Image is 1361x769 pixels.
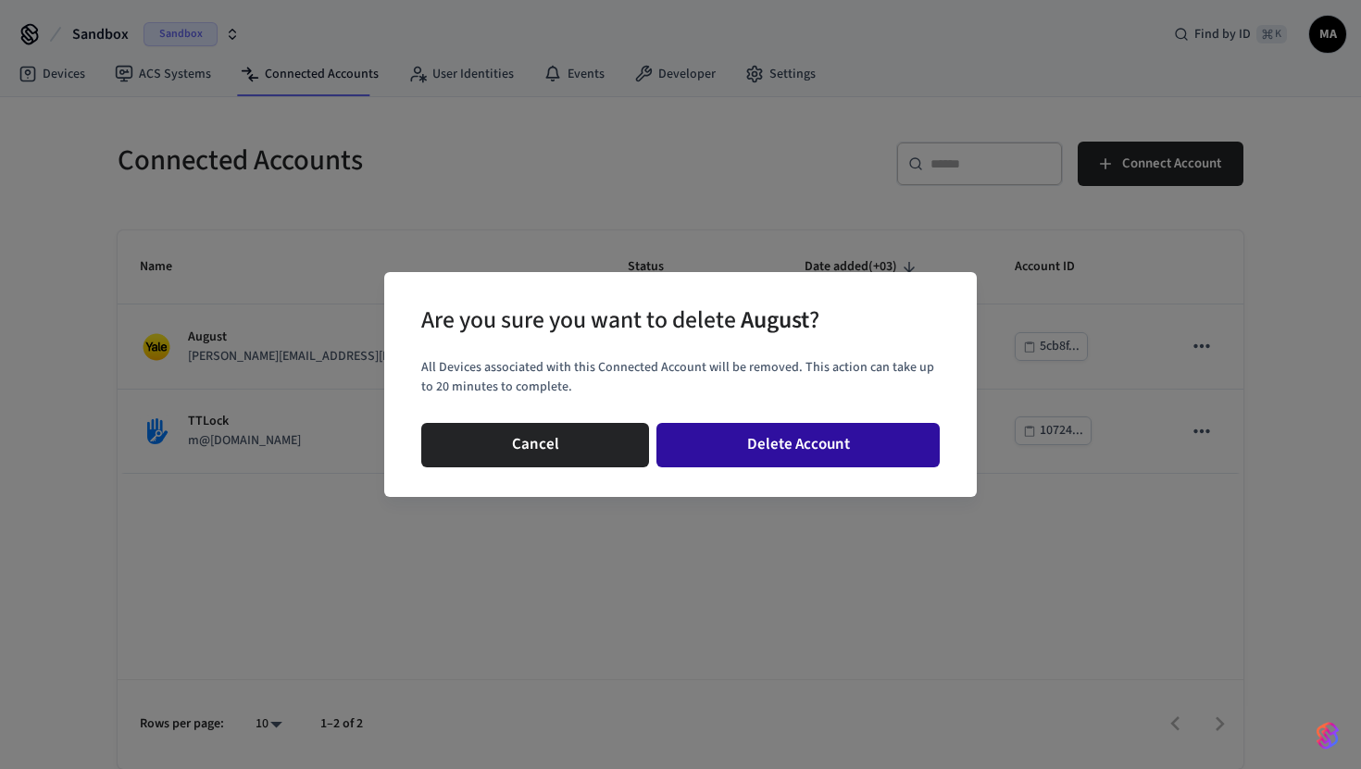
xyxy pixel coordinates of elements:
[1317,721,1339,750] img: SeamLogoGradient.69752ec5.svg
[741,304,809,337] span: August
[421,302,819,340] div: Are you sure you want to delete ?
[421,423,649,467] button: Cancel
[656,423,940,467] button: Delete Account
[421,358,940,397] p: All Devices associated with this Connected Account will be removed. This action can take up to 20...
